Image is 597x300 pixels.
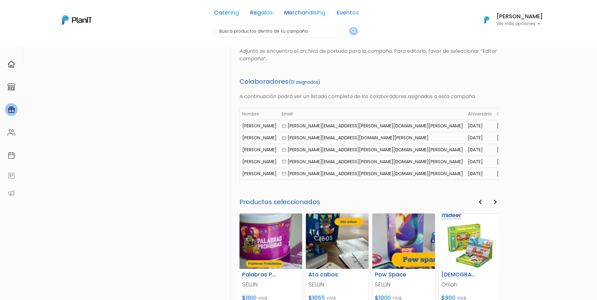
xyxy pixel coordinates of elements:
[305,271,348,278] h6: Ata cabos
[282,148,286,152] img: email-e55c09aa6c8f9f6eb5c8f3fb65cd82e5684b5d9eb5134d3f9629283c6a313748.svg
[497,135,525,141] div: [DATE]
[239,108,279,120] th: Nombre
[282,124,286,128] img: email-e55c09aa6c8f9f6eb5c8f3fb65cd82e5684b5d9eb5134d3f9629283c6a313748.svg
[242,281,300,289] p: SELLIN
[468,135,492,141] div: [DATE]
[239,47,499,63] p: Adjunto se encuentra el archivo de portada para la campaña. Para editarlo, favor de seleccionar ”...
[8,60,15,68] img: home-e721727adea9d79c4d83392d1f703f7f8bce08238fde08b1acbfd93340b81755.svg
[284,10,325,18] a: Merchandising
[282,147,463,153] div: [PERSON_NAME][EMAIL_ADDRESS][PERSON_NAME][DOMAIN_NAME][PERSON_NAME]
[441,281,499,289] p: Oniah
[468,147,492,153] div: [DATE]
[437,271,481,278] h6: [DEMOGRAPHIC_DATA] de imanes 2 en 1
[497,170,525,177] div: [DATE]
[282,111,293,117] span: translation missing: es.helpers.headers.email
[494,108,527,120] th: Cumpleaños
[242,182,277,189] div: [PERSON_NAME]
[337,10,359,18] a: Eventos
[239,214,302,269] img: thumb_Captura_de_pantalla_2025-07-29_104200.png
[497,182,525,189] div: [DATE]
[242,147,277,153] div: [PERSON_NAME]
[8,172,15,180] img: feedback-78b5a0c8f98aac82b08bfc38622c3050aee476f2c9584af64705fc4e61158814.svg
[371,271,414,278] h6: Pow Space
[32,6,91,18] div: ¿Necesitás ayuda?
[497,158,525,165] div: [DATE]
[8,129,15,136] img: people-662611757002400ad9ed0e3c099ab2801c6687ba6c219adb57efc949bc21e19d.svg
[239,93,499,100] p: A continuación podrá ver un listado completo de los colaboradores asignados a esta campaña.
[468,182,492,189] div: [DATE]
[238,271,282,278] h6: Palabras Prohibidas
[468,123,492,129] div: [DATE]
[497,123,525,129] div: [DATE]
[282,135,463,141] div: [PERSON_NAME][EMAIL_ADDRESS][DOMAIN_NAME][PERSON_NAME]
[282,159,286,164] img: email-e55c09aa6c8f9f6eb5c8f3fb65cd82e5684b5d9eb5134d3f9629283c6a313748.svg
[282,136,286,140] img: email-e55c09aa6c8f9f6eb5c8f3fb65cd82e5684b5d9eb5134d3f9629283c6a313748.svg
[439,214,501,269] img: thumb_image__51_.png
[8,83,15,91] img: marketplace-4ceaa7011d94191e9ded77b95e3339b90024bf715f7c57f8cf31f2d8c509eaba.svg
[239,198,499,206] h5: Productos seleccionados
[8,190,15,197] img: partners-52edf745621dab592f3b2c58e3bca9d71375a7ef29c3b500c9f145b62cc070d4.svg
[480,13,494,27] img: PlanIt Logo
[468,170,492,177] div: [DATE]
[465,108,494,120] th: Aniversario
[306,214,369,269] img: thumb_Captura_de_pantalla_2025-07-29_112211.png
[468,158,492,165] div: [DATE]
[282,158,463,165] div: [PERSON_NAME][EMAIL_ADDRESS][PERSON_NAME][DOMAIN_NAME][PERSON_NAME]
[289,79,320,85] span: (13 asignados)
[242,170,277,177] div: [PERSON_NAME]
[214,25,359,37] input: Buscá productos dentro de tu campaña
[282,170,463,177] div: [PERSON_NAME][EMAIL_ADDRESS][PERSON_NAME][DOMAIN_NAME][PERSON_NAME]
[242,158,277,165] div: [PERSON_NAME]
[62,15,92,25] img: PlanIt Logo
[476,12,543,28] button: PlanIt Logo [PERSON_NAME] Ver más opciones
[239,78,499,85] h5: Colaboradores
[308,281,366,289] p: SELLIN
[8,152,15,159] img: calendar-87d922413cdce8b2cf7b7f5f62616a5cf9e4887200fb71536465627b3292af00.svg
[375,281,432,289] p: SELLIN
[214,10,239,18] a: Catering
[496,14,543,19] h6: [PERSON_NAME]
[242,135,277,141] div: [PERSON_NAME]
[282,123,463,129] div: [PERSON_NAME][EMAIL_ADDRESS][PERSON_NAME][DOMAIN_NAME][PERSON_NAME]
[351,28,356,34] img: search_button-432b6d5273f82d61273b3651a40e1bd1b912527efae98b1b7a1b2c0702e16a8d.svg
[250,10,273,18] a: Regalos
[242,123,277,129] div: [PERSON_NAME]
[496,22,543,26] p: Ver más opciones
[282,171,286,176] img: email-e55c09aa6c8f9f6eb5c8f3fb65cd82e5684b5d9eb5134d3f9629283c6a313748.svg
[372,214,435,269] img: thumb_Captura_de_pantalla_2025-07-30_103250.png
[282,182,463,189] div: [PERSON_NAME][EMAIL_ADDRESS][PERSON_NAME][DOMAIN_NAME][PERSON_NAME]
[497,147,525,153] div: [DATE]
[8,106,15,114] img: campaigns-02234683943229c281be62815700db0a1741e53638e28bf9629b52c665b00959.svg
